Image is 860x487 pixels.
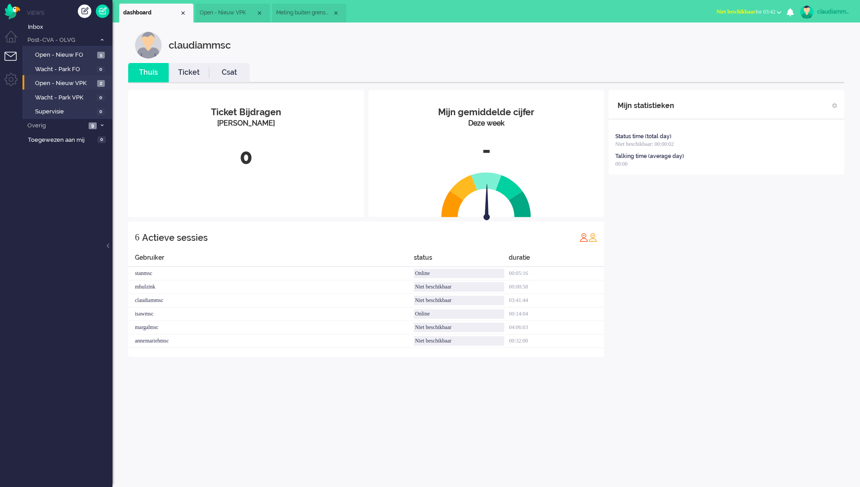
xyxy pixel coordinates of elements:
span: for 03:42 [717,9,775,15]
div: Online [414,309,505,319]
span: 0 [98,136,106,143]
span: Overig [26,122,86,130]
li: Dashboard menu [4,31,25,51]
div: claudiammsc [128,294,414,307]
img: avatar [800,5,814,19]
a: Inbox [26,22,112,32]
div: Gebruiker [128,253,414,267]
span: 9 [89,122,97,129]
span: Open - Nieuw FO [35,51,95,59]
div: 0 [135,142,357,172]
a: claudiammsc [798,5,851,19]
div: Creëer ticket [78,5,91,18]
li: Admin menu [4,73,25,93]
li: Views [27,9,112,17]
img: customer.svg [135,32,162,59]
div: - [375,135,597,165]
div: 00:00:58 [509,280,604,294]
a: Thuis [128,68,169,78]
button: Niet beschikbaarfor 03:42 [711,5,787,18]
div: 6 [135,228,139,246]
div: duratie [509,253,604,267]
li: Csat [209,63,250,82]
a: Wacht - Park FO 0 [26,64,112,74]
img: flow_omnibird.svg [4,4,20,19]
div: Mijn gemiddelde cijfer [375,106,597,119]
div: stanmsc [128,267,414,280]
div: Close tab [179,9,187,17]
span: Open - Nieuw VPK [200,9,256,17]
div: 00:14:04 [509,307,604,321]
span: Supervisie [35,108,94,116]
a: Toegewezen aan mij 0 [26,135,112,144]
span: 2 [97,80,105,87]
span: 0 [97,108,105,115]
div: Niet beschikbaar [414,336,505,346]
span: 0 [97,66,105,73]
div: annemariehmsc [128,334,414,348]
img: semi_circle.svg [441,172,531,217]
div: Niet beschikbaar [414,282,505,292]
a: Open - Nieuw FO 5 [26,50,112,59]
a: Omnidesk [4,6,20,13]
div: status [414,253,509,267]
img: profile_orange.svg [588,233,597,242]
span: 5 [97,52,105,59]
img: profile_red.svg [579,233,588,242]
span: Niet beschikbaar: 00:00:02 [615,141,674,147]
span: Inbox [28,23,112,32]
a: Csat [209,68,250,78]
div: [PERSON_NAME] [135,118,357,129]
a: Open - Nieuw VPK 2 [26,78,112,88]
div: margalmsc [128,321,414,334]
div: Mijn statistieken [618,97,674,115]
span: Open - Nieuw VPK [35,79,95,88]
a: Quick Ticket [96,5,109,18]
span: Meting buiten grenswaarden (3) [276,9,332,17]
span: 0 [97,95,105,101]
span: Toegewezen aan mij [28,136,95,144]
li: Ticket [169,63,209,82]
li: Niet beschikbaarfor 03:42 [711,3,787,23]
span: Wacht - Park FO [35,65,94,74]
div: Deze week [375,118,597,129]
li: View [196,4,270,23]
div: Ticket Bijdragen [135,106,357,119]
div: Online [414,269,505,278]
div: isawmsc [128,307,414,321]
li: Tickets menu [4,52,25,72]
span: Niet beschikbaar [717,9,756,15]
img: arrow.svg [467,184,506,222]
div: Actieve sessies [142,229,208,247]
div: Niet beschikbaar [414,296,505,305]
li: 13770 [272,4,346,23]
div: Close tab [332,9,340,17]
div: 03:41:44 [509,294,604,307]
div: Talking time (average day) [615,153,684,160]
a: Wacht - Park VPK 0 [26,92,112,102]
div: Status time (total day) [615,133,672,140]
div: Close tab [256,9,263,17]
div: 04:06:03 [509,321,604,334]
div: 00:32:00 [509,334,604,348]
span: Post-CVA - OLVG [26,36,96,45]
a: Ticket [169,68,209,78]
div: claudiammsc [817,7,851,16]
li: Thuis [128,63,169,82]
div: 00:05:16 [509,267,604,280]
span: Wacht - Park VPK [35,94,94,102]
div: claudiammsc [169,32,231,59]
li: Dashboard [119,4,193,23]
span: 00:00 [615,161,627,167]
div: Niet beschikbaar [414,323,505,332]
div: mhulzink [128,280,414,294]
a: Supervisie 0 [26,106,112,116]
span: dashboard [123,9,179,17]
